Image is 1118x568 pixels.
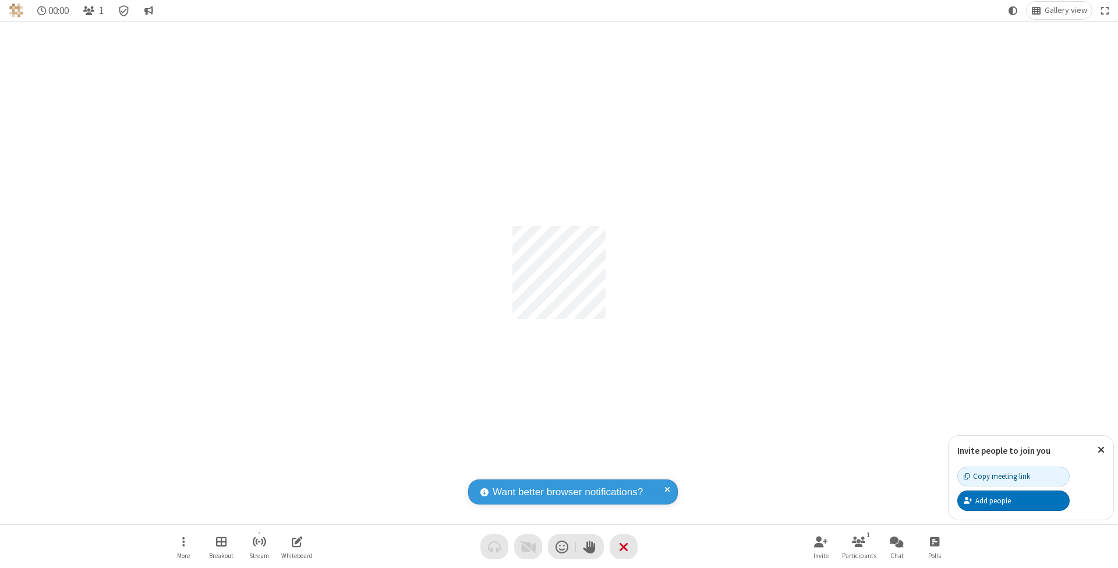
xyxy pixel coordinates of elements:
button: End or leave meeting [610,534,638,559]
button: Open shared whiteboard [279,530,314,563]
div: Meeting details Encryption enabled [113,2,135,19]
button: Using system theme [1004,2,1023,19]
span: Chat [890,552,904,559]
div: Copy meeting link [964,471,1030,482]
button: Fullscreen [1096,2,1114,19]
span: Want better browser notifications? [493,485,643,500]
div: 1 [864,530,873,540]
button: Invite participants (⌘+Shift+I) [804,530,838,563]
span: Stream [249,552,269,559]
button: Manage Breakout Rooms [204,530,239,563]
button: Open participant list [78,2,108,19]
span: 00:00 [48,5,69,16]
button: Copy meeting link [957,467,1070,486]
button: Video [514,534,542,559]
label: Invite people to join you [957,445,1050,456]
span: More [177,552,190,559]
button: Raise hand [576,534,604,559]
span: Participants [842,552,876,559]
button: Open poll [917,530,952,563]
button: Conversation [139,2,158,19]
span: 1 [99,5,104,16]
button: Change layout [1027,2,1092,19]
button: Add people [957,491,1070,510]
button: Send a reaction [548,534,576,559]
span: Polls [928,552,941,559]
span: Invite [813,552,829,559]
button: Start streaming [242,530,277,563]
img: QA Selenium DO NOT DELETE OR CHANGE [9,3,23,17]
span: Gallery view [1045,6,1087,15]
button: Open participant list [841,530,876,563]
button: Audio problem - check your Internet connection or call by phone [480,534,508,559]
button: Open menu [166,530,201,563]
button: Open chat [879,530,914,563]
div: Timer [33,2,74,19]
span: Whiteboard [281,552,313,559]
span: Breakout [209,552,233,559]
button: Close popover [1089,436,1113,464]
